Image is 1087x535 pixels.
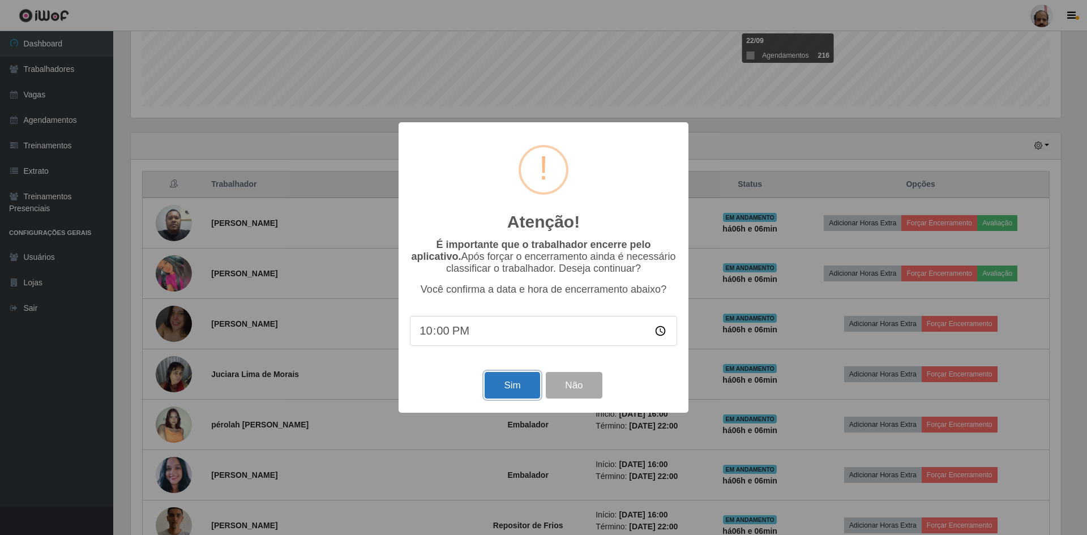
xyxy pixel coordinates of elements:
[410,284,677,296] p: Você confirma a data e hora de encerramento abaixo?
[410,239,677,275] p: Após forçar o encerramento ainda é necessário classificar o trabalhador. Deseja continuar?
[411,239,651,262] b: É importante que o trabalhador encerre pelo aplicativo.
[485,372,540,399] button: Sim
[507,212,580,232] h2: Atenção!
[546,372,602,399] button: Não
